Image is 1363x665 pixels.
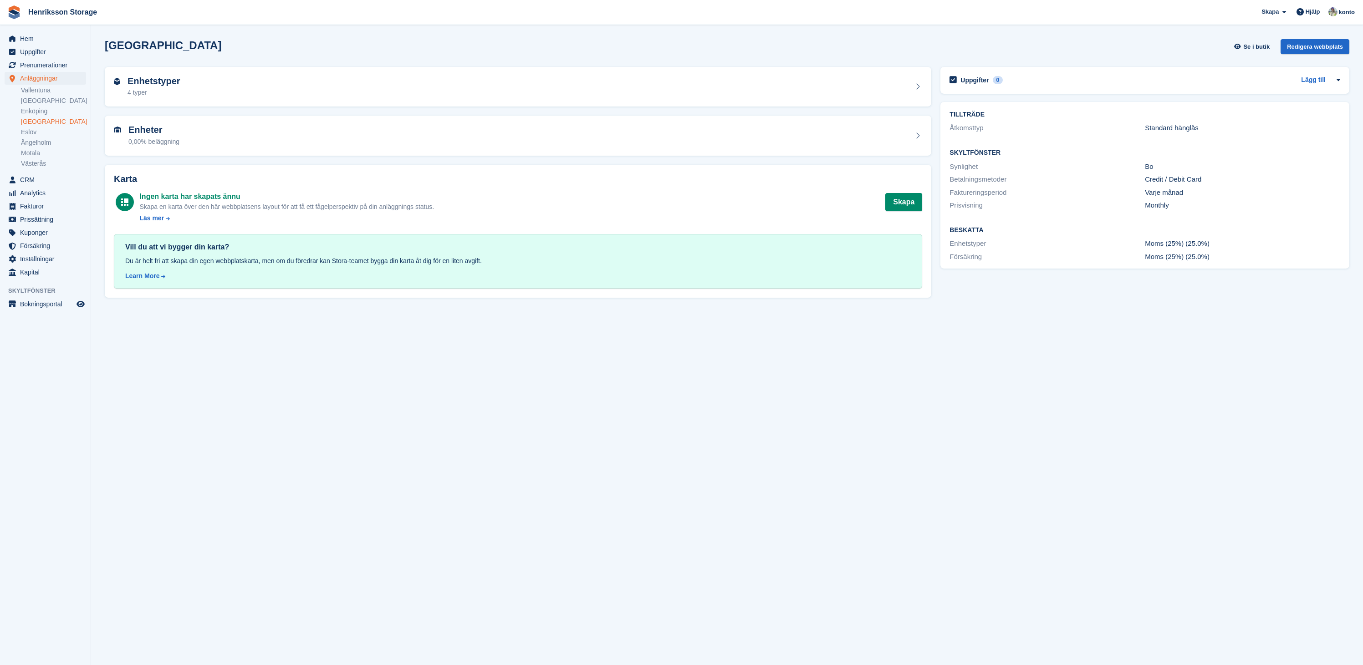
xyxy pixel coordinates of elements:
span: Analytics [20,187,75,199]
span: Uppgifter [20,46,75,58]
a: Vallentuna [21,86,86,95]
h2: Enheter [128,125,179,135]
a: Se i butik [1233,39,1273,54]
span: Kuponger [20,226,75,239]
div: Faktureringsperiod [950,188,1145,198]
a: menu [5,266,86,279]
button: Skapa [885,193,922,211]
a: menu [5,213,86,226]
h2: Uppgifter [960,76,989,84]
a: menu [5,173,86,186]
a: menu [5,72,86,85]
span: konto [1339,8,1355,17]
a: [GEOGRAPHIC_DATA] [21,117,86,126]
a: menu [5,200,86,213]
a: Västerås [21,159,86,168]
div: Learn More [125,271,159,281]
div: Vill du att vi bygger din karta? [125,242,911,253]
div: Standard hänglås [1145,123,1340,133]
a: menu [5,187,86,199]
h2: [GEOGRAPHIC_DATA] [105,39,221,51]
span: Prissättning [20,213,75,226]
div: Enhetstyper [950,239,1145,249]
div: Betalningsmetoder [950,174,1145,185]
h2: Karta [114,174,922,184]
div: Synlighet [950,162,1145,172]
div: Försäkring [950,252,1145,262]
span: Hem [20,32,75,45]
a: menu [5,253,86,265]
a: menu [5,46,86,58]
a: Henriksson Storage [25,5,101,20]
a: menu [5,59,86,71]
a: menu [5,32,86,45]
div: Varje månad [1145,188,1340,198]
div: 0,00% beläggning [128,137,179,147]
span: Kapital [20,266,75,279]
span: Försäkring [20,239,75,252]
a: meny [5,298,86,310]
span: Se i butik [1243,42,1270,51]
a: menu [5,226,86,239]
img: unit-type-icn-2b2737a686de81e16bb02015468b77c625bbabd49415b5ef34ead5e3b44a266d.svg [114,78,120,85]
span: Inställningar [20,253,75,265]
div: Bo [1145,162,1340,172]
span: Skapa [1261,7,1279,16]
a: Enköping [21,107,86,116]
span: Anläggningar [20,72,75,85]
div: Åtkomsttyp [950,123,1145,133]
span: Fakturor [20,200,75,213]
img: map-icn-white-8b231986280072e83805622d3debb4903e2986e43859118e7b4002611c8ef794.svg [121,198,128,206]
span: Hjälp [1306,7,1320,16]
a: Läs mer [139,213,434,223]
a: Lägg till [1301,75,1326,86]
div: Moms (25%) (25.0%) [1145,252,1340,262]
span: Prenumerationer [20,59,75,71]
a: Motala [21,149,86,157]
span: Skyltfönster [8,286,91,295]
img: stora-icon-8386f47178a22dfd0bd8f6a31ec36ba5ce8667c1dd55bd0f319d3a0aa187defe.svg [7,5,21,19]
span: Bokningsportal [20,298,75,310]
a: [GEOGRAPHIC_DATA] [21,96,86,105]
div: Monthly [1145,200,1340,211]
img: unit-icn-7be61d7bf1b0ce9d3e12c5938cc71ed9869f7b940bace4675aadf7bd6d80202e.svg [114,127,121,133]
h2: Beskatta [950,227,1340,234]
a: Learn More [125,271,911,281]
a: Redigera webbplats [1281,39,1349,58]
h2: Enhetstyper [128,76,180,86]
a: Enhetstyper 4 typer [105,67,931,107]
a: Eslöv [21,128,86,137]
div: Prisvisning [950,200,1145,211]
a: menu [5,239,86,252]
div: 0 [993,76,1003,84]
div: Credit / Debit Card [1145,174,1340,185]
div: Moms (25%) (25.0%) [1145,239,1340,249]
h2: Skyltfönster [950,149,1340,157]
img: Daniel Axberg [1328,7,1337,16]
span: CRM [20,173,75,186]
a: Ängelholm [21,138,86,147]
div: 4 typer [128,88,180,97]
div: Läs mer [139,213,164,223]
div: Skapa en karta över den här webbplatsens layout för att få ett fågelperspektiv på din anläggnings... [139,202,434,212]
div: Ingen karta har skapats ännu [139,191,434,202]
div: Du är helt fri att skapa din egen webbplatskarta, men om du föredrar kan Stora-teamet bygga din k... [125,256,911,266]
h2: TILLTRÄDE [950,111,1340,118]
div: Redigera webbplats [1281,39,1349,54]
a: Enheter 0,00% beläggning [105,116,931,156]
a: Förhandsgranska butik [75,299,86,310]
